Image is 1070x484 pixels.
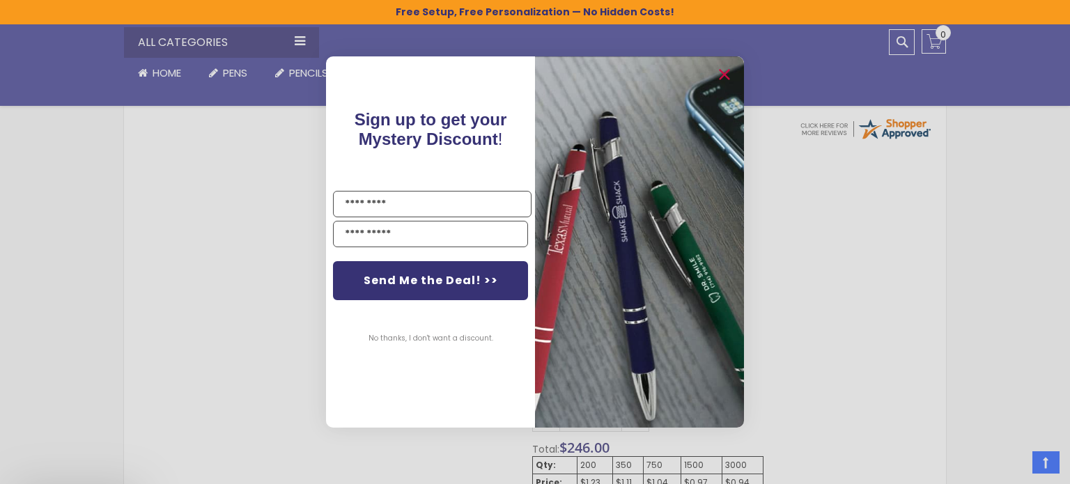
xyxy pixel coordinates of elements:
[535,56,744,428] img: pop-up-image
[355,110,507,148] span: Sign up to get your Mystery Discount
[713,63,736,86] button: Close dialog
[355,110,507,148] span: !
[333,261,528,300] button: Send Me the Deal! >>
[362,321,500,356] button: No thanks, I don't want a discount.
